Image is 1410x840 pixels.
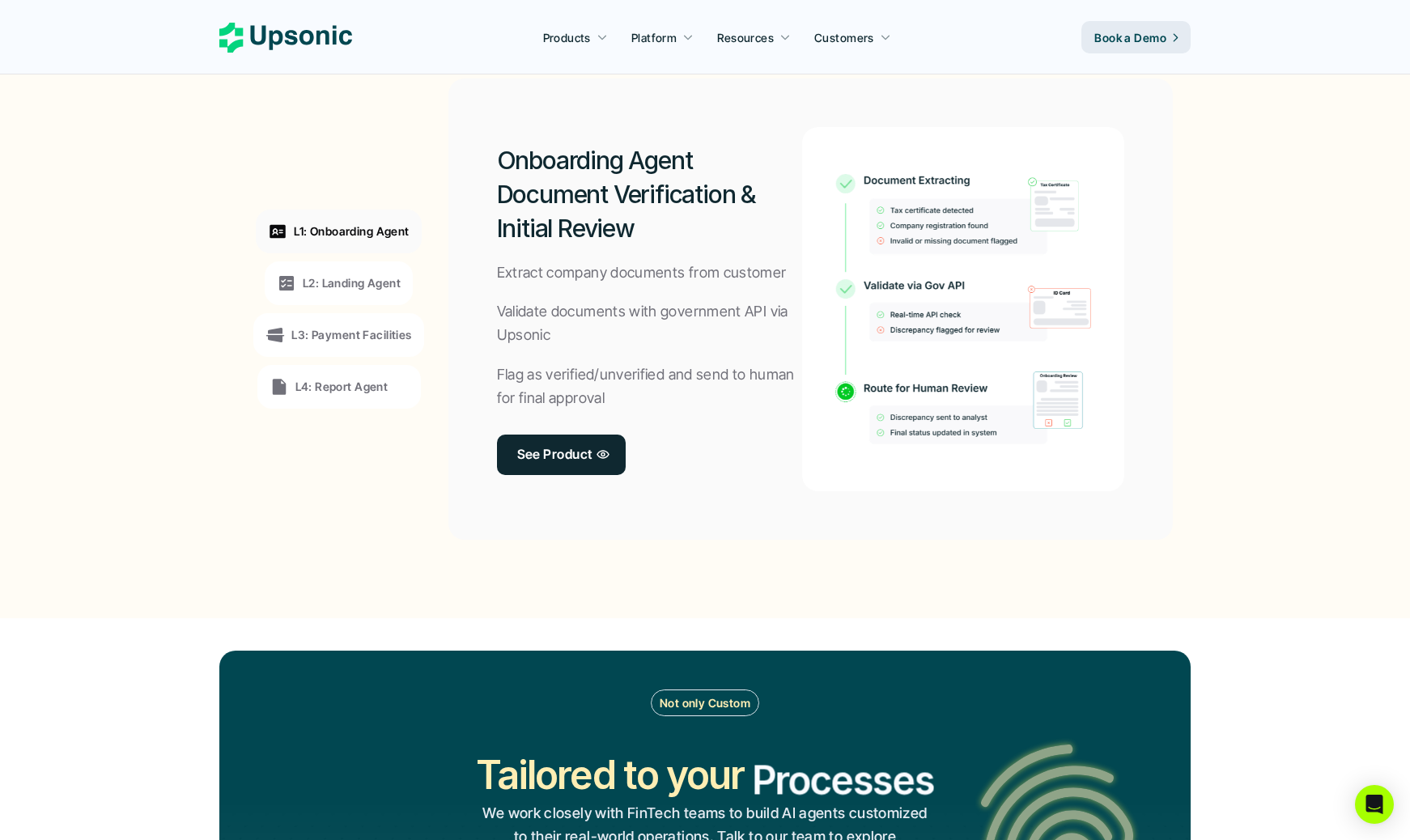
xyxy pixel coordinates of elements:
p: Flag as verified/unverified and send to human for final approval [497,363,803,410]
h2: Onboarding Agent Document Verification & Initial Review [497,143,803,245]
p: Platform [631,29,677,46]
p: L1: Onboarding Agent [294,223,409,240]
p: Resources [717,29,774,46]
p: Validate documents with government API via Upsonic [497,300,803,347]
p: Book a Demo [1094,29,1166,46]
p: Not only Custom [660,694,750,711]
p: Customers [814,29,874,46]
p: L4: Report Agent [295,378,389,395]
a: See Product [497,435,626,475]
a: Book a Demo [1081,21,1191,53]
div: Open Intercom Messenger [1355,785,1394,824]
p: Extract company documents from customer [497,261,787,285]
p: L2: Landing Agent [303,274,401,291]
h2: Processes [752,753,934,807]
h2: Tailored to your [476,748,744,802]
p: L3: Payment Facilities [291,326,411,343]
p: Products [543,29,591,46]
a: Products [533,23,618,52]
p: See Product [517,443,592,466]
